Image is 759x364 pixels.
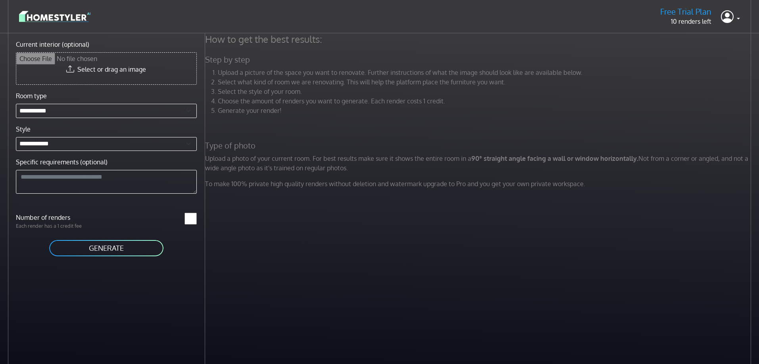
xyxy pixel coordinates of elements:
h4: How to get the best results: [200,33,758,45]
li: Select what kind of room we are renovating. This will help the platform place the furniture you w... [218,77,753,87]
button: GENERATE [48,239,164,257]
li: Generate your render! [218,106,753,115]
label: Number of renders [11,213,106,222]
h5: Type of photo [200,141,758,151]
label: Room type [16,91,47,101]
img: logo-3de290ba35641baa71223ecac5eacb59cb85b4c7fdf211dc9aaecaaee71ea2f8.svg [19,10,90,23]
p: 10 renders left [660,17,711,26]
strong: 90° straight angle facing a wall or window horizontally. [471,154,638,162]
h5: Free Trial Plan [660,7,711,17]
p: Each render has a 1 credit fee [11,222,106,230]
p: To make 100% private high quality renders without deletion and watermark upgrade to Pro and you g... [200,179,758,189]
label: Current interior (optional) [16,40,89,49]
li: Upload a picture of the space you want to renovate. Further instructions of what the image should... [218,68,753,77]
h5: Step by step [200,55,758,65]
label: Specific requirements (optional) [16,157,108,167]
li: Select the style of your room. [218,87,753,96]
p: Upload a photo of your current room. For best results make sure it shows the entire room in a Not... [200,154,758,173]
label: Style [16,124,31,134]
li: Choose the amount of renders you want to generate. Each render costs 1 credit. [218,96,753,106]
